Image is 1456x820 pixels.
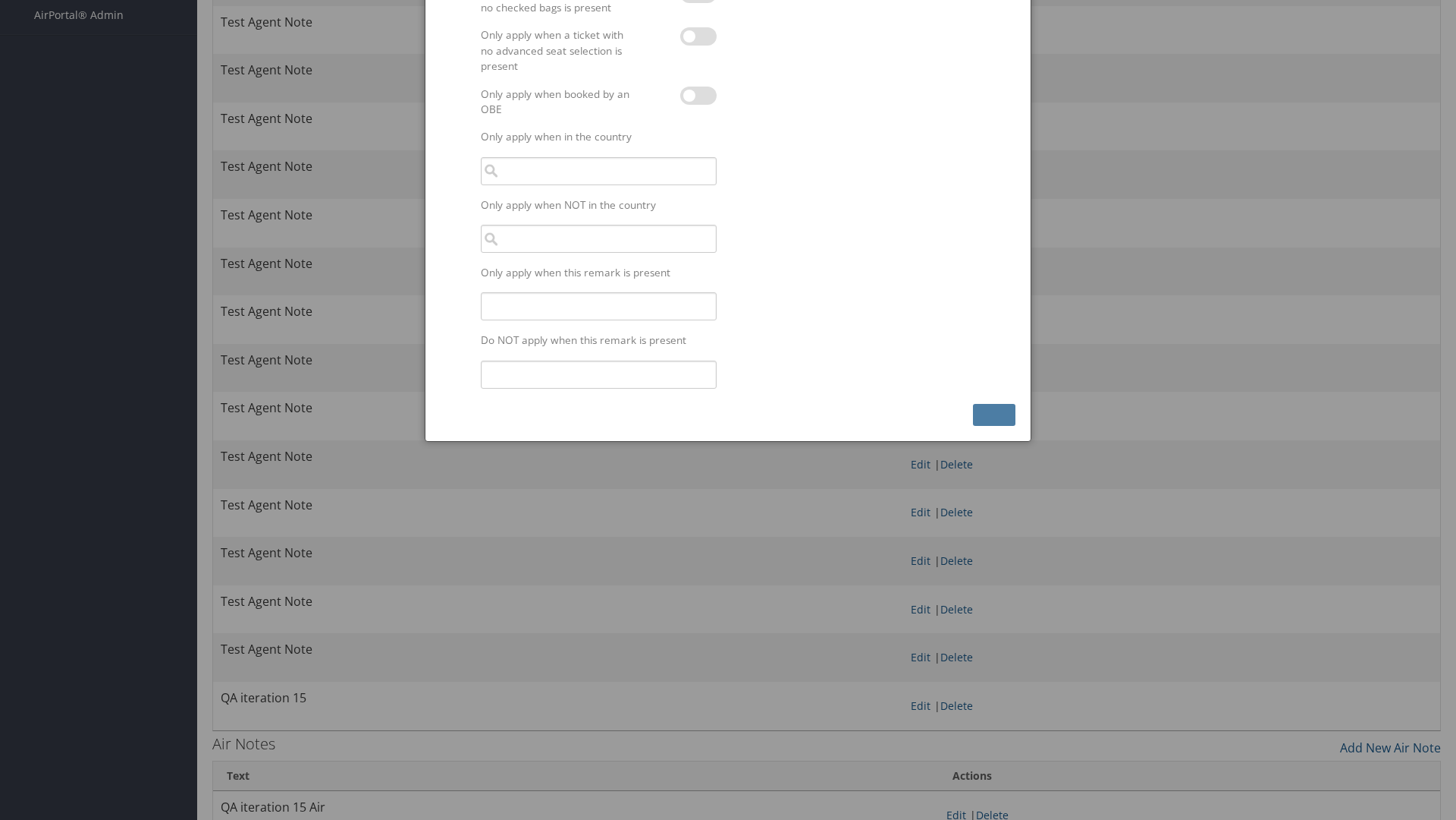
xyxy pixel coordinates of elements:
[475,197,723,213] label: Only apply when NOT in the country
[475,129,723,144] label: Only apply when in the country
[475,27,640,74] label: Only apply when a ticket with no advanced seat selection is present
[475,265,723,280] label: Only apply when this remark is present
[6,9,511,21] p: Test Agent Note
[475,333,723,348] label: Do NOT apply when this remark is present
[475,87,640,118] label: Only apply when booked by an OBE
